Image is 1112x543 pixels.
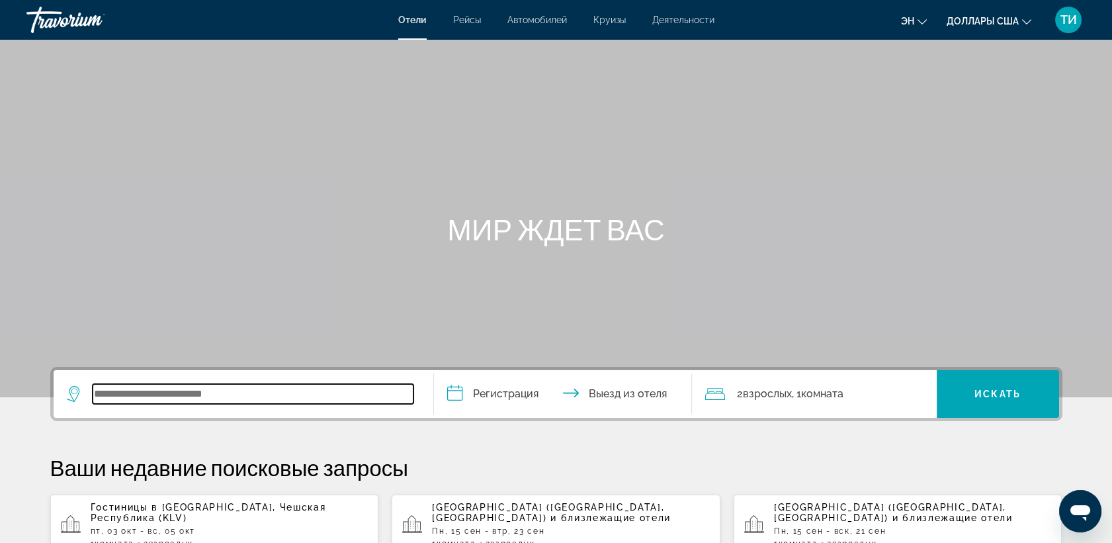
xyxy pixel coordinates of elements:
button: Искать [937,370,1059,418]
p: Ваши недавние поисковые запросы [50,454,1062,481]
span: эн [901,16,914,26]
p: Пн, 15 сен - вск, 21 сен [774,526,1052,536]
span: Гостиницы в [GEOGRAPHIC_DATA] [91,502,273,513]
h1: МИР ЖДЕТ ВАС [308,212,804,246]
a: Круизы [593,15,626,25]
p: Пн, 15 сен - втр, 23 сен [432,526,710,536]
font: , 1 [792,387,801,400]
button: Даты заезда и выезда [434,370,692,418]
span: и близлежащие отели [892,513,1013,523]
span: [GEOGRAPHIC_DATA] ([GEOGRAPHIC_DATA], [GEOGRAPHIC_DATA]) [774,502,1006,523]
a: Рейсы [453,15,481,25]
span: [GEOGRAPHIC_DATA] ([GEOGRAPHIC_DATA], [GEOGRAPHIC_DATA]) [432,502,664,523]
a: Отели [398,15,427,25]
button: Изменение языка [901,11,927,30]
span: Комната [801,387,843,400]
a: Травориум [26,3,159,37]
span: Искать [974,389,1021,399]
a: Деятельности [652,15,714,25]
iframe: Schaltfläche zum Öffnen des Messaging-Fensters [1059,490,1101,532]
button: Путешественники: 2 взрослых, 0 детей [692,370,937,418]
font: 2 [737,387,743,400]
span: и близлежащие отели [550,513,671,523]
span: , Чешская Республика (KLV) [91,502,326,523]
span: ТИ [1060,13,1077,26]
p: пт, 03 окт - вс, 05 окт [91,526,368,536]
button: Пользовательское меню [1051,6,1086,34]
span: Доллары США [947,16,1019,26]
button: Изменить валюту [947,11,1031,30]
a: Автомобилей [507,15,567,25]
div: Виджет поиска [54,370,1059,418]
span: Взрослых [743,387,792,400]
